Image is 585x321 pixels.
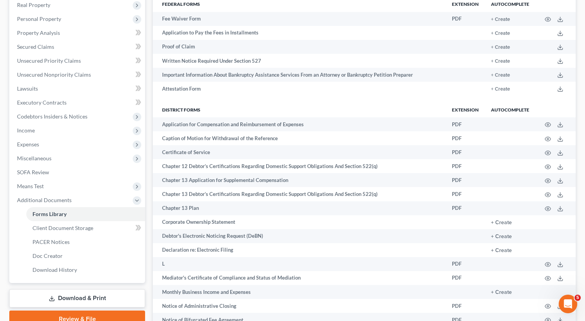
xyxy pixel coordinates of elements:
[446,159,485,173] td: PDF
[153,201,446,215] td: Chapter 13 Plan
[11,82,145,96] a: Lawsuits
[32,252,63,259] span: Doc Creator
[446,117,485,131] td: PDF
[11,40,145,54] a: Secured Claims
[17,113,87,120] span: Codebtors Insiders & Notices
[17,15,61,22] span: Personal Property
[153,68,446,82] td: Important Information About Bankruptcy Assistance Services From an Attorney or Bankruptcy Petitio...
[153,117,446,131] td: Application for Compensation and Reimbursement of Expenses
[153,173,446,187] td: Chapter 13 Application for Supplemental Compensation
[153,187,446,201] td: Chapter 13 Debtor’s Certifications Regarding Domestic Support Obligations And Section 522(q)
[575,295,581,301] span: 5
[26,263,145,277] a: Download History
[153,102,446,117] th: District forms
[446,173,485,187] td: PDF
[17,99,67,106] span: Executory Contracts
[11,54,145,68] a: Unsecured Priority Claims
[491,17,510,22] button: + Create
[153,285,446,299] td: Monthly Business Income and Expenses
[11,165,145,179] a: SOFA Review
[446,257,485,271] td: PDF
[153,271,446,285] td: Mediator's Certificate of Compliance and Status of Mediation
[17,183,44,189] span: Means Test
[153,26,446,40] td: Application to Pay the Fees in Installments
[17,127,35,134] span: Income
[491,45,510,50] button: + Create
[153,243,446,257] td: Declaration re: Electronic Filing
[153,299,446,313] td: Notice of Administrative Closing
[32,266,77,273] span: Download History
[446,145,485,159] td: PDF
[491,234,512,239] button: + Create
[446,271,485,285] td: PDF
[153,215,446,229] td: Corporate Ownership Statement
[491,290,512,295] button: + Create
[153,54,446,68] td: Written Notice Required Under Section 527
[11,96,145,110] a: Executory Contracts
[559,295,577,313] iframe: Intercom live chat
[452,15,479,22] div: PDF
[32,239,70,245] span: PACER Notices
[17,169,49,175] span: SOFA Review
[17,141,39,148] span: Expenses
[11,26,145,40] a: Property Analysis
[153,145,446,159] td: Certificate of Service
[17,155,51,161] span: Miscellaneous
[153,12,446,26] td: Fee Waiver Form
[17,71,91,78] span: Unsecured Nonpriority Claims
[491,59,510,64] button: + Create
[491,31,510,36] button: + Create
[446,201,485,215] td: PDF
[153,40,446,54] td: Proof of Claim
[26,207,145,221] a: Forms Library
[446,187,485,201] td: PDF
[17,43,54,50] span: Secured Claims
[153,229,446,243] td: Debtor's Electronic Noticing Request (DeBN)
[17,2,50,8] span: Real Property
[32,225,93,231] span: Client Document Storage
[9,289,145,307] a: Download & Print
[153,159,446,173] td: Chapter 12 Debtor’s Certifications Regarding Domestic Support Obligations And Section 522(q)
[491,73,510,78] button: + Create
[26,235,145,249] a: PACER Notices
[153,131,446,145] td: Caption of Motion for Withdrawal of the Reference
[17,85,38,92] span: Lawsuits
[11,68,145,82] a: Unsecured Nonpriority Claims
[491,248,512,253] button: + Create
[153,82,446,96] td: Attestation Form
[17,29,60,36] span: Property Analysis
[26,221,145,235] a: Client Document Storage
[491,220,512,225] button: + Create
[446,102,485,117] th: Extension
[446,131,485,145] td: PDF
[32,211,67,217] span: Forms Library
[26,249,145,263] a: Doc Creator
[491,87,510,92] button: + Create
[17,197,72,203] span: Additional Documents
[485,102,535,117] th: Autocomplete
[446,299,485,313] td: PDF
[17,57,81,64] span: Unsecured Priority Claims
[153,257,446,271] td: L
